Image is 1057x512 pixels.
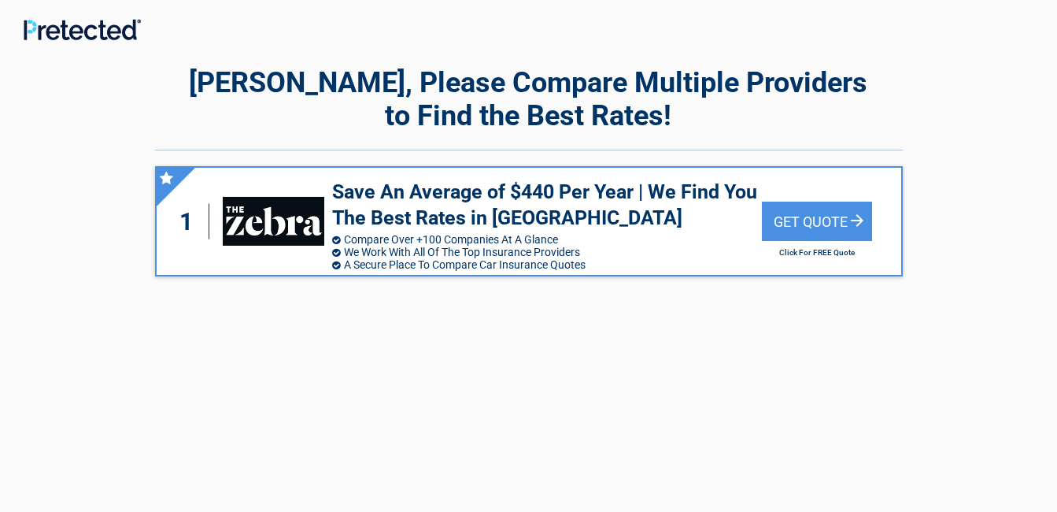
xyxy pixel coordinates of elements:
[332,258,762,271] li: A Secure Place To Compare Car Insurance Quotes
[762,202,872,241] div: Get Quote
[155,66,903,132] h2: [PERSON_NAME], Please Compare Multiple Providers to Find the Best Rates!
[223,197,323,246] img: thezebra's logo
[172,204,210,239] div: 1
[332,180,762,231] h3: Save An Average of $440 Per Year | We Find You The Best Rates in [GEOGRAPHIC_DATA]
[332,246,762,258] li: We Work With All Of The Top Insurance Providers
[762,248,872,257] h2: Click For FREE Quote
[332,233,762,246] li: Compare Over +100 Companies At A Glance
[24,19,141,40] img: Main Logo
